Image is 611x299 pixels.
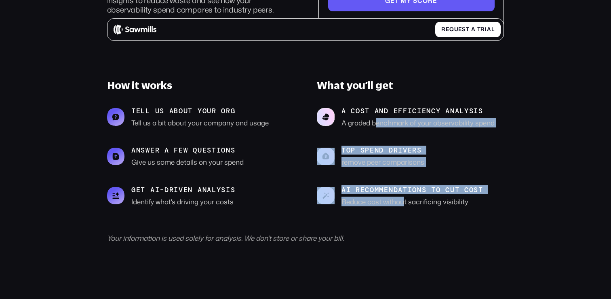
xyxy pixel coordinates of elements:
[126,3,142,19] button: Home
[341,197,483,206] p: Reduce cost without sacrificing visibility
[317,79,504,91] h3: What you’ll get
[471,26,476,33] span: a
[466,26,470,33] span: t
[7,246,155,260] textarea: Message…
[5,3,21,19] button: go back
[458,26,462,33] span: e
[51,263,58,269] button: Start recording
[39,10,88,18] p: Active over [DATE]
[341,118,495,127] p: A graded benchmark of your observability spend
[139,260,152,273] button: Send a message…
[13,51,126,59] div: Hey there 👋
[449,26,454,33] span: q
[446,26,449,33] span: e
[477,26,481,33] span: t
[131,118,269,127] p: Tell us a bit about your company and usage
[480,26,485,33] span: r
[454,26,459,33] span: u
[341,146,424,154] p: Top Spend Drivers
[6,47,155,138] div: Winston says…
[142,3,156,18] div: Close
[131,107,269,115] p: tell us about your org
[131,186,235,194] p: Get AI-driven analysis
[341,186,483,194] p: AI recommendations to cut cost
[131,197,235,206] p: Identify what's driving your costs
[25,263,32,269] button: Gif picker
[441,26,446,33] span: R
[107,79,294,91] h3: How it works
[491,26,495,33] span: l
[131,157,244,166] p: Give us some details on your spend
[6,47,133,120] div: Hey there 👋Welcome to Sawmills.The smart telemetry management platform that solves cost, quality,...
[485,26,487,33] span: i
[13,263,19,269] button: Emoji picker
[39,4,92,10] h1: [PERSON_NAME]
[13,121,80,126] div: [PERSON_NAME] • Just now
[23,4,36,17] img: Profile image for Winston
[131,146,244,154] p: answer a few questions
[341,157,424,166] p: remove peer comparisons
[38,263,45,269] button: Upload attachment
[107,233,504,242] div: Your information is used solely for analysis. We don’t store or share your bill.
[341,107,495,115] p: A cost and efficiency analysis
[13,75,126,115] div: The smart telemetry management platform that solves cost, quality, and availability issues in sec...
[462,26,466,33] span: s
[13,64,126,72] div: Welcome to Sawmills.
[487,26,491,33] span: a
[435,22,501,38] a: Requestatrial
